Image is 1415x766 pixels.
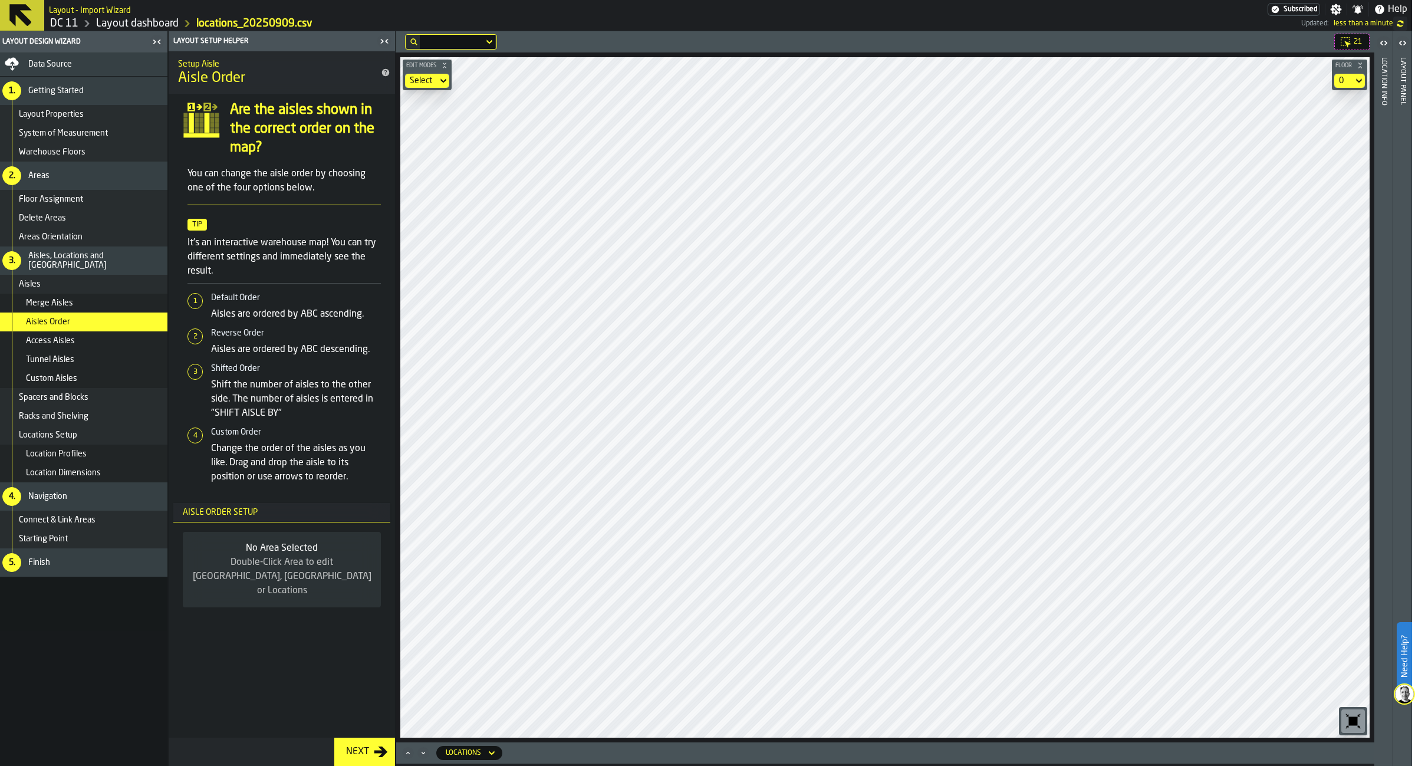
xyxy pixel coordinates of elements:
span: Aisles, Locations and [GEOGRAPHIC_DATA] [28,251,163,270]
span: Connect & Link Areas [19,515,96,525]
span: Tip [187,219,207,231]
span: Warehouse Floors [19,147,85,157]
span: Custom Aisles [26,374,77,383]
p: You can change the aisle order by choosing one of the four options below. [187,167,381,195]
h6: Shifted Order [211,364,381,373]
div: DropdownMenuValue-locations [446,749,481,757]
div: Double-Click Area to edit [GEOGRAPHIC_DATA], [GEOGRAPHIC_DATA] or Locations [192,555,371,598]
h6: Reverse Order [211,328,381,338]
span: Areas Orientation [19,232,83,242]
span: Layout Properties [19,110,84,119]
span: Starting Point [19,534,68,544]
label: button-toggle-Open [1394,34,1411,55]
div: Menu Subscription [1268,3,1320,16]
header: Layout panel [1393,31,1411,766]
div: DropdownMenuValue-locations [436,746,502,760]
label: button-toggle-Close me [376,34,393,48]
label: Need Help? [1398,623,1411,689]
div: 1. [2,81,21,100]
button: Maximize [401,747,415,759]
label: button-toggle-Help [1369,2,1412,17]
div: Layout Setup Helper [171,37,376,45]
h3: title-section-Aisle Order Setup [173,503,390,522]
div: Layout panel [1398,55,1407,763]
span: Delete Areas [19,213,66,223]
button: button-Next [334,738,395,766]
a: link-to-/wh/i/2e91095d-d0fa-471d-87cf-b9f7f81665fc/settings/billing [1268,3,1320,16]
span: Access Aisles [26,336,75,346]
div: 4. [2,487,21,506]
div: DropdownMenuValue-default-floor [1339,76,1348,86]
button: button- [403,60,452,71]
span: Tunnel Aisles [26,355,74,364]
div: DropdownMenuValue-none [410,76,433,86]
span: Help [1388,2,1407,17]
label: button-toggle-Open [1375,34,1392,55]
header: Location Info [1374,31,1393,766]
span: Aisle Order Setup [173,508,258,517]
p: Aisles are ordered by ABC descending. [211,343,381,357]
label: button-toggle-Close me [149,35,165,49]
div: hide filter [410,38,417,45]
label: button-toggle-Settings [1325,4,1347,15]
p: Aisles are ordered by ABC ascending. [211,307,381,321]
button: Minimize [416,747,430,759]
span: Location Profiles [26,449,87,459]
h6: Custom Order [211,428,381,437]
nav: Breadcrumb [49,17,675,31]
span: 21 [1354,38,1362,46]
span: Finish [28,558,50,567]
div: DropdownMenuValue-none [405,74,449,88]
label: button-toggle-undefined [1393,17,1407,31]
h2: Sub Title [178,57,367,69]
span: Racks and Shelving [19,412,88,421]
header: Layout Setup Helper [169,31,395,51]
div: 2. [2,166,21,185]
img: Chat with us [1395,685,1414,703]
span: 9/12/2025, 8:47:25 AM [1334,19,1393,28]
span: System of Measurement [19,129,108,138]
span: Areas [28,171,50,180]
span: Floor Assignment [19,195,83,204]
span: Aisles [19,280,41,289]
p: Change the order of the aisles as you like. Drag and drop the aisle to its position or use arrows... [211,442,381,484]
span: Locations Setup [19,430,77,440]
label: button-toggle-Notifications [1347,4,1368,15]
span: Data Source [28,60,72,69]
span: Location Dimensions [26,468,101,478]
span: Subscribed [1284,5,1317,14]
h2: Sub Title [49,4,131,15]
span: Spacers and Blocks [19,393,88,402]
div: No Area Selected [192,541,371,555]
h4: Are the aisles shown in the correct order on the map? [230,101,381,157]
span: Edit Modes [404,63,439,69]
a: link-to-/wh/i/2e91095d-d0fa-471d-87cf-b9f7f81665fc [50,17,78,30]
p: Shift the number of aisles to the other side. The number of aisles is entered in "SHIFT AISLE BY" [211,378,381,420]
div: input-question-Are the aisles shown in the correct order on the map? [173,101,390,157]
button: button- [1332,60,1367,71]
div: 3. [2,251,21,270]
span: Updated: [1301,19,1329,28]
p: It's an interactive warehouse map! You can try different settings and immediately see the result. [187,236,381,278]
span: Getting Started [28,86,84,96]
h6: Default Order [211,293,381,303]
span: Aisles Order [26,317,70,327]
div: Location Info [1380,55,1388,763]
div: Next [341,745,374,759]
div: title-Aisle Order [169,51,395,94]
svg: Reset zoom and position [1344,712,1363,731]
div: 5. [2,553,21,572]
span: Navigation [28,492,67,501]
a: link-to-/wh/i/2e91095d-d0fa-471d-87cf-b9f7f81665fc/designer [96,17,179,30]
span: Merge Aisles [26,298,73,308]
div: DropdownMenuValue-default-floor [1334,74,1365,88]
span: Floor [1333,63,1354,69]
span: Aisle Order [178,69,245,88]
a: link-to-/wh/i/2e91095d-d0fa-471d-87cf-b9f7f81665fc/import/layout/09037675-a1a2-4467-9dfb-e5f5d723... [196,17,312,30]
div: button-toolbar-undefined [1339,707,1367,735]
